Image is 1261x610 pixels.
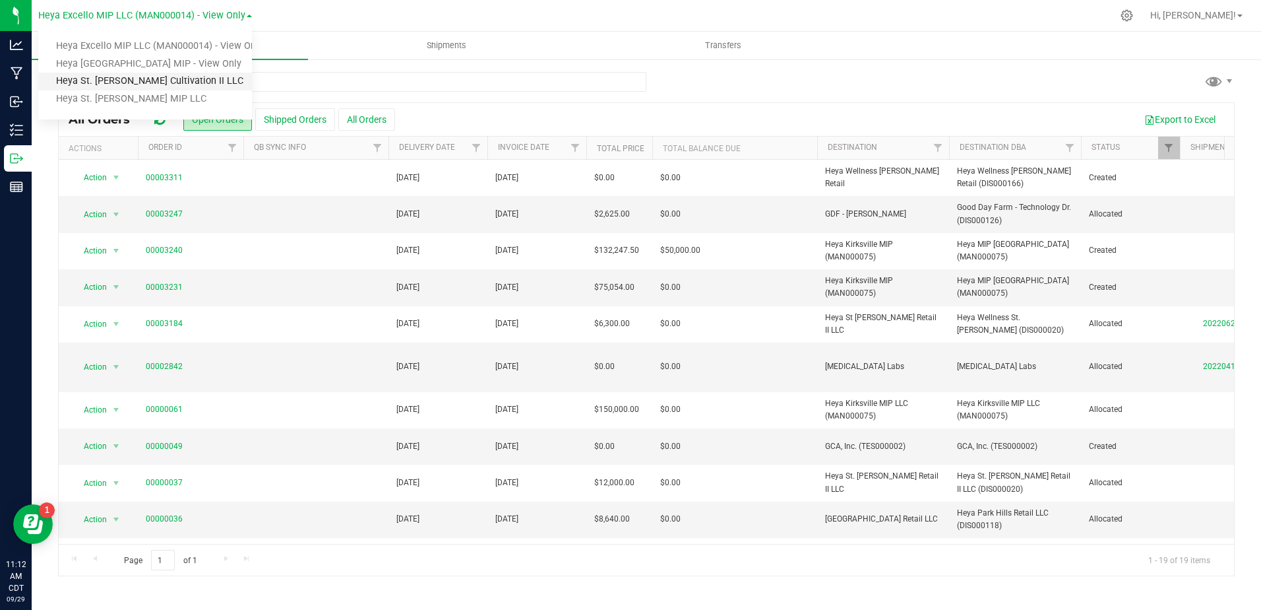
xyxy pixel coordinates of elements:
span: $0.00 [660,208,681,220]
span: [DATE] [495,208,518,220]
span: Shipments [409,40,484,51]
button: Shipped Orders [255,108,335,131]
a: Heya St. [PERSON_NAME] MIP LLC [38,90,252,108]
span: Action [72,510,108,529]
span: Heya Park Hills Retail LLC (DIS000118) [957,507,1073,532]
span: Created [1089,172,1172,184]
span: $0.00 [660,172,681,184]
span: Heya Kirksville MIP (MAN000075) [825,275,941,300]
span: select [108,242,125,260]
a: Total Price [597,144,644,153]
span: [DATE] [396,244,419,257]
span: Allocated [1089,403,1172,416]
iframe: Resource center unread badge [39,502,55,518]
inline-svg: Inbound [10,95,23,108]
span: Heya Kirksville MIP LLC (MAN000075) [957,397,1073,423]
span: [DATE] [396,318,419,330]
a: 00003240 [146,244,183,257]
a: Invoice Date [498,143,549,152]
a: Destination [828,143,877,152]
span: [DATE] [495,360,518,373]
span: Good Day Farm - Technology Dr. (DIS000126) [957,201,1073,226]
span: [MEDICAL_DATA] Labs [825,360,941,373]
a: Filter [1158,137,1180,159]
th: Total Balance Due [652,137,817,160]
a: 00000061 [146,403,183,416]
a: 00003247 [146,208,183,220]
span: select [108,168,125,187]
span: [DATE] [495,477,518,489]
span: [DATE] [396,513,419,525]
span: Heya Excello MIP LLC (MAN000014) - View Only [38,10,245,21]
span: GCA, Inc. (TES000002) [825,440,941,453]
span: Heya St [PERSON_NAME] Retail II LLC [825,312,941,337]
span: Action [72,315,108,333]
a: Heya [GEOGRAPHIC_DATA] MIP - View Only [38,55,252,73]
a: Order ID [148,143,182,152]
inline-svg: Outbound [10,152,23,165]
a: Shipment [1190,143,1230,152]
a: Filter [1059,137,1081,159]
span: Action [72,437,108,456]
span: $8,640.00 [594,513,630,525]
a: Transfers [585,32,861,59]
span: [DATE] [396,440,419,453]
span: Hi, [PERSON_NAME]! [1150,10,1236,20]
span: [DATE] [495,244,518,257]
a: Shipments [308,32,584,59]
span: [GEOGRAPHIC_DATA] Retail LLC [825,513,941,525]
span: $0.00 [660,281,681,294]
a: Filter [565,137,586,159]
span: [DATE] [396,281,419,294]
span: select [108,278,125,296]
span: Action [72,278,108,296]
button: Export to Excel [1136,108,1224,131]
a: Filter [367,137,388,159]
span: Action [72,205,108,224]
span: Created [1089,281,1172,294]
span: [DATE] [396,403,419,416]
a: 00000049 [146,440,183,453]
span: $150,000.00 [594,403,639,416]
span: Heya Wellness St. [PERSON_NAME] (DIS000020) [957,312,1073,337]
span: Heya St. [PERSON_NAME] Retail II LLC (DIS000020) [957,470,1073,495]
a: Heya Excello MIP LLC (MAN000014) - View Only [38,38,252,55]
span: select [108,358,125,376]
a: 00003184 [146,318,183,330]
a: Status [1092,143,1120,152]
span: Heya Kirksville MIP (MAN000075) [825,238,941,263]
span: [DATE] [495,172,518,184]
input: 1 [151,550,175,570]
span: select [108,437,125,456]
a: Filter [222,137,243,159]
span: [DATE] [396,477,419,489]
span: Heya MIP [GEOGRAPHIC_DATA] (MAN000075) [957,238,1073,263]
div: Actions [69,144,133,153]
a: 20220413-001 [1203,362,1256,371]
span: GCA, Inc. (TES000002) [957,440,1073,453]
span: $132,247.50 [594,244,639,257]
inline-svg: Analytics [10,38,23,51]
span: Heya Wellness [PERSON_NAME] Retail [825,165,941,190]
span: Heya St. [PERSON_NAME] Retail II LLC [825,470,941,495]
inline-svg: Inventory [10,123,23,137]
a: 20220627-001 [1203,319,1256,328]
a: Delivery Date [399,143,455,152]
span: $0.00 [660,477,681,489]
span: Allocated [1089,477,1172,489]
span: [DATE] [495,513,518,525]
span: $75,054.00 [594,281,634,294]
span: Heya Wellness [PERSON_NAME] Retail (DIS000166) [957,165,1073,190]
span: Action [72,242,108,260]
p: 09/29 [6,594,26,604]
span: Allocated [1089,318,1172,330]
span: Allocated [1089,513,1172,525]
span: $12,000.00 [594,477,634,489]
span: $0.00 [660,513,681,525]
span: $0.00 [594,172,615,184]
span: select [108,315,125,333]
a: 00003231 [146,281,183,294]
span: Action [72,168,108,187]
span: $0.00 [660,403,681,416]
